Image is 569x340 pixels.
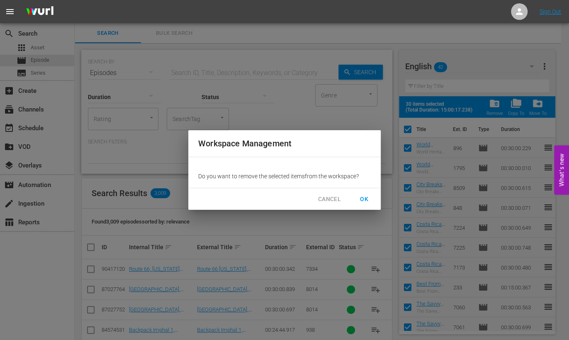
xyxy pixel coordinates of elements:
button: Open Feedback Widget [554,146,569,195]
a: Sign Out [540,8,561,15]
span: OK [357,194,371,204]
img: ans4CAIJ8jUAAAAAAAAAAAAAAAAAAAAAAAAgQb4GAAAAAAAAAAAAAAAAAAAAAAAAJMjXAAAAAAAAAAAAAAAAAAAAAAAAgAT5G... [20,2,60,22]
h2: Workspace Management [198,137,371,150]
button: CANCEL [311,192,348,207]
p: Do you want to remove the selected item s from the workspace? [198,172,371,180]
span: CANCEL [318,194,341,204]
span: menu [5,7,15,17]
button: OK [351,192,377,207]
